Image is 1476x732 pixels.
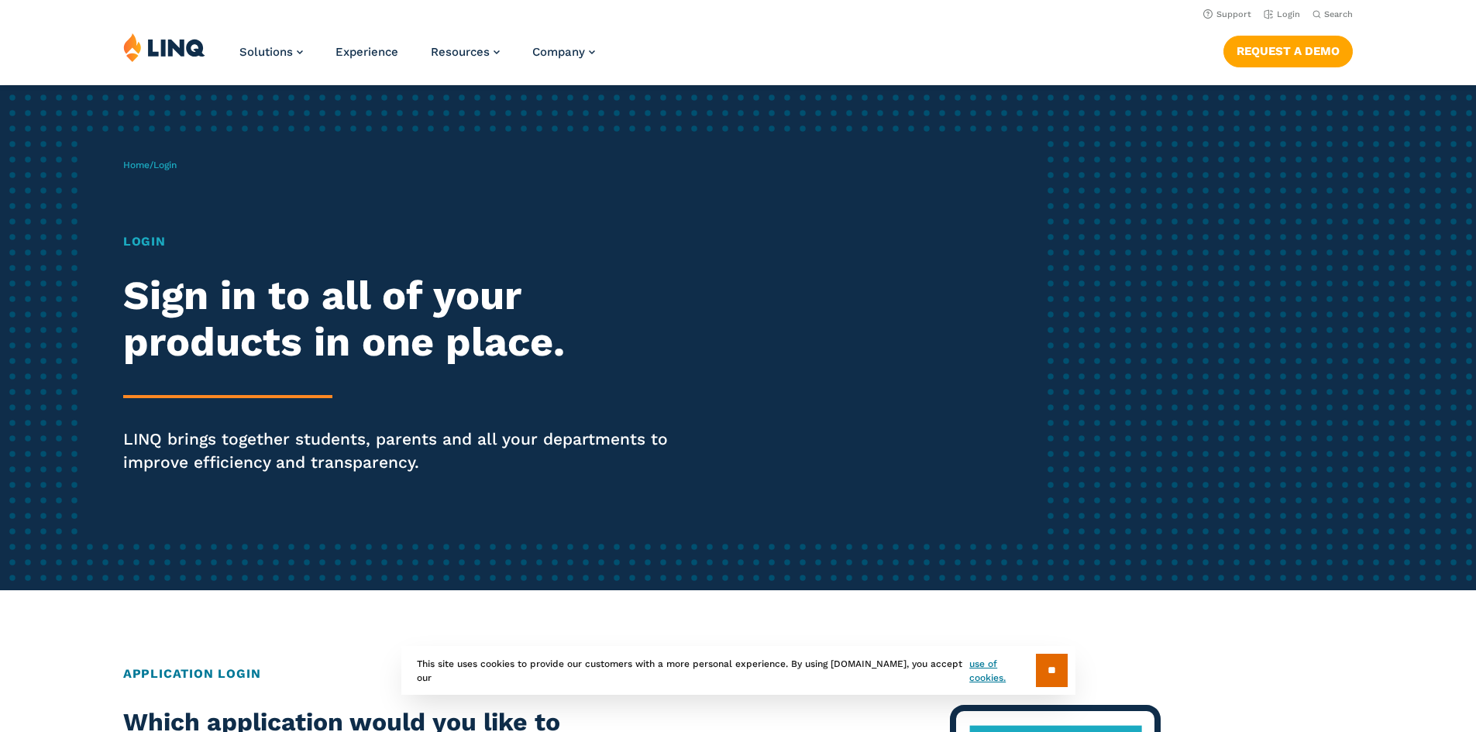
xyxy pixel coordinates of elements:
span: Solutions [239,45,293,59]
h1: Login [123,232,692,251]
a: Resources [431,45,500,59]
span: Login [153,160,177,170]
span: / [123,160,177,170]
a: Experience [335,45,398,59]
img: LINQ | K‑12 Software [123,33,205,62]
div: This site uses cookies to provide our customers with a more personal experience. By using [DOMAIN... [401,646,1075,695]
h2: Sign in to all of your products in one place. [123,273,692,366]
span: Resources [431,45,490,59]
nav: Primary Navigation [239,33,595,84]
a: Login [1264,9,1300,19]
a: Home [123,160,150,170]
nav: Button Navigation [1223,33,1353,67]
a: Company [532,45,595,59]
a: use of cookies. [969,657,1035,685]
button: Open Search Bar [1313,9,1353,20]
a: Request a Demo [1223,36,1353,67]
a: Support [1203,9,1251,19]
a: Solutions [239,45,303,59]
span: Search [1324,9,1353,19]
span: Company [532,45,585,59]
h2: Application Login [123,665,1353,683]
p: LINQ brings together students, parents and all your departments to improve efficiency and transpa... [123,428,692,474]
